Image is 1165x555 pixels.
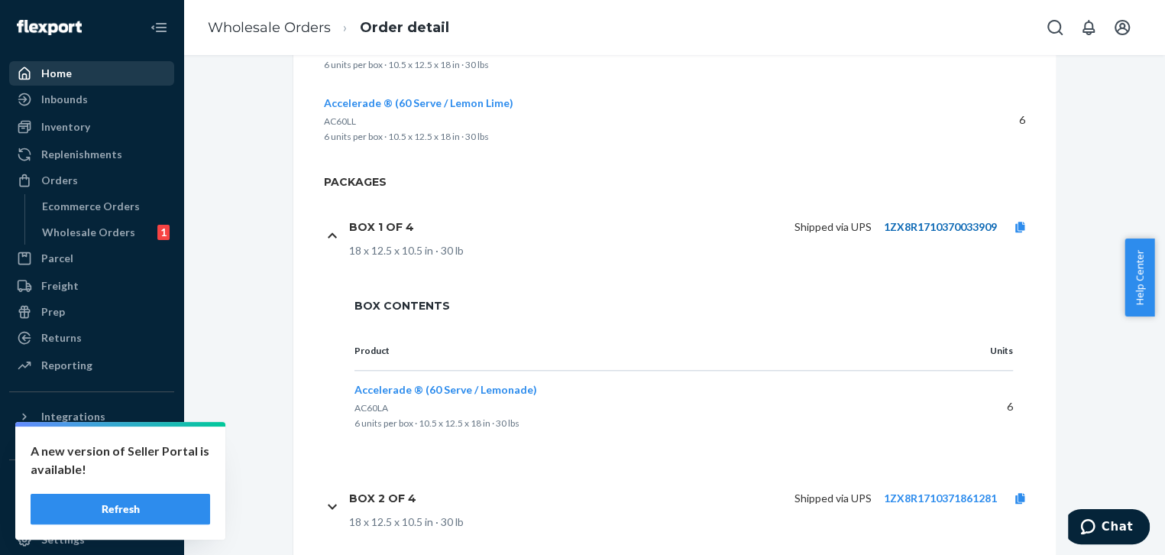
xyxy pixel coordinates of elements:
h1: Box 2 of 4 [349,492,416,505]
a: Orders [9,168,174,193]
div: 18 x 12.5 x 10.5 in · 30 lb [349,243,1044,258]
div: Reporting [41,358,92,373]
a: Order detail [360,19,449,36]
h2: Packages [293,174,1056,202]
a: Home [9,61,174,86]
p: 6 [961,112,1025,128]
a: Add Integration [9,435,174,453]
button: Help Center [1125,239,1154,316]
div: Parcel [41,251,73,266]
span: Box Contents [354,298,1013,313]
span: AC60LA [354,402,388,414]
p: Shipped via UPS [794,491,872,506]
a: Wholesale Orders [208,19,331,36]
a: Wholesale Orders1 [34,220,175,245]
a: Add Fast Tag [9,503,174,521]
p: 6 units per box · 10.5 x 12.5 x 18 in · 30 lbs [354,416,924,431]
span: AC60LL [324,115,356,127]
p: A new version of Seller Portal is available! [31,442,210,479]
p: 6 [949,399,1013,414]
a: Replenishments [9,142,174,167]
button: Close Navigation [144,12,174,43]
p: Units [949,344,1013,358]
button: Integrations [9,404,174,429]
p: Shipped via UPS [794,219,872,235]
img: Flexport logo [17,20,82,35]
a: Settings [9,527,174,552]
span: Accelerade ® (60 Serve / Lemonade) [354,383,537,396]
button: Fast Tags [9,472,174,497]
button: Open Search Box [1040,12,1070,43]
div: Home [41,66,72,81]
a: Parcel [9,246,174,271]
div: Inventory [41,119,90,135]
button: Accelerade ® (60 Serve / Lemon Lime) [324,96,513,111]
div: Freight [41,278,79,294]
a: Ecommerce Orders [34,194,175,219]
div: Prep [41,304,65,320]
a: Inbounds [9,87,174,112]
a: 1ZX8R1710371861281 [884,492,997,505]
a: Reporting [9,353,174,378]
div: Integrations [41,409,105,424]
p: Product [354,344,924,358]
p: 6 units per box · 10.5 x 12.5 x 18 in · 30 lbs [324,129,937,144]
button: Accelerade ® (60 Serve / Lemonade) [354,382,537,398]
a: Inventory [9,115,174,139]
h1: Box 1 of 4 [349,220,414,234]
a: Prep [9,300,174,324]
a: Returns [9,326,174,350]
iframe: Opens a widget where you can chat to one of our agents [1068,509,1150,547]
div: Returns [41,330,82,346]
a: Freight [9,274,174,298]
a: 1ZX8R1710370033909 [884,220,997,233]
div: Wholesale Orders [42,225,135,240]
div: 1 [157,225,170,240]
div: 18 x 12.5 x 10.5 in · 30 lb [349,514,1044,530]
button: Open notifications [1073,12,1104,43]
div: Replenishments [41,147,122,162]
div: Inbounds [41,92,88,107]
button: Open account menu [1107,12,1137,43]
ol: breadcrumbs [196,5,461,50]
p: 6 units per box · 10.5 x 12.5 x 18 in · 30 lbs [324,57,937,73]
div: Settings [41,532,85,547]
button: Refresh [31,494,210,524]
div: Ecommerce Orders [42,199,140,214]
div: Orders [41,173,78,188]
span: Accelerade ® (60 Serve / Lemon Lime) [324,96,513,109]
